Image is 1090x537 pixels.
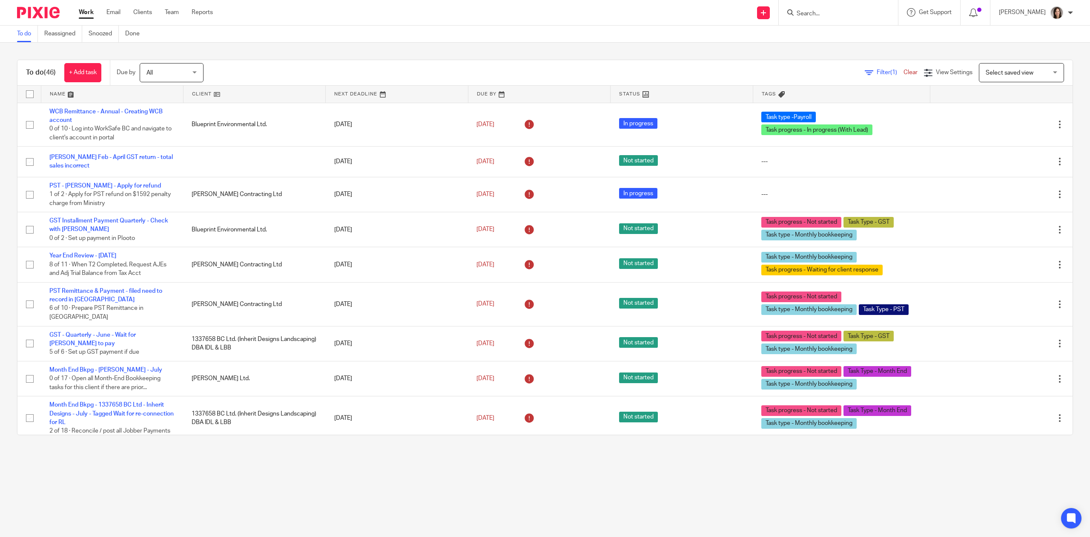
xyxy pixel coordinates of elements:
span: Task progress - Not started [761,331,841,341]
td: [DATE] [326,177,468,212]
td: [DATE] [326,247,468,282]
span: [DATE] [476,375,494,381]
span: Not started [619,155,658,166]
span: Task type - Monthly bookkeeping [761,230,857,240]
img: Pixie [17,7,60,18]
td: [DATE] [326,396,468,440]
td: [DATE] [326,147,468,177]
td: [DATE] [326,361,468,396]
p: Due by [117,68,135,77]
td: [DATE] [326,103,468,147]
span: Task type -Payroll [761,112,816,122]
td: [PERSON_NAME] Contracting Ltd [183,177,325,212]
span: Task type - Monthly bookkeeping [761,418,857,429]
a: Done [125,26,146,42]
td: 1337658 BC Ltd. (Inherit Designs Landscaping) DBA IDL & LBB [183,326,325,361]
td: [PERSON_NAME] Contracting Ltd [183,282,325,326]
span: Not started [619,258,658,269]
td: [PERSON_NAME] Ltd. [183,361,325,396]
span: In progress [619,118,657,129]
a: Month End Bkpg - [PERSON_NAME] - July [49,367,162,373]
span: [DATE] [476,341,494,346]
span: In progress [619,188,657,199]
span: Tags [762,92,776,96]
h1: To do [26,68,56,77]
span: 1 of 2 · Apply for PST refund on $1592 penalty charge from Ministry [49,191,171,206]
span: View Settings [936,69,972,75]
span: All [146,70,153,76]
td: [DATE] [326,212,468,247]
a: To do [17,26,38,42]
img: Danielle%20photo.jpg [1050,6,1064,20]
td: Blueprint Environmental Ltd. [183,103,325,147]
div: --- [761,190,921,199]
div: --- [761,157,921,166]
a: Email [106,8,120,17]
a: Snoozed [89,26,119,42]
span: 6 of 10 · Prepare PST Remittance in [GEOGRAPHIC_DATA] [49,306,143,320]
input: Search [796,10,872,18]
span: Task type - Monthly bookkeeping [761,344,857,354]
span: Task Type - PST [859,304,909,315]
td: [PERSON_NAME] Contracting Ltd [183,247,325,282]
span: [DATE] [476,159,494,165]
span: Task Type - Month End [843,366,911,377]
span: Task Type - GST [843,331,894,341]
span: Task type - Monthly bookkeeping [761,379,857,390]
span: Select saved view [986,70,1033,76]
a: Team [165,8,179,17]
a: Clients [133,8,152,17]
span: 2 of 18 · Reconcile / post all Jobber Payments [49,428,170,434]
span: (1) [890,69,897,75]
span: 0 of 10 · Log into WorkSafe BC and navigate to client's account in portal [49,126,172,141]
span: Task progress - Not started [761,405,841,416]
span: Filter [877,69,904,75]
span: [DATE] [476,227,494,233]
span: 0 of 17 · Open all Month-End Bookkeeping tasks for this client if there are prior... [49,375,161,390]
a: + Add task [64,63,101,82]
span: Task progress - Waiting for client response [761,265,883,275]
span: Task Type - Month End [843,405,911,416]
span: Task type - Monthly bookkeeping [761,304,857,315]
span: Task Type - GST [843,217,894,228]
td: Blueprint Environmental Ltd. [183,212,325,247]
a: Reports [192,8,213,17]
span: Not started [619,337,658,348]
a: [PERSON_NAME] Feb - April GST return - total sales incorrect [49,154,173,169]
a: Clear [904,69,918,75]
span: [DATE] [476,301,494,307]
a: PST - [PERSON_NAME] - Apply for refund [49,183,161,189]
a: GST - Quarterly - June - Wait for [PERSON_NAME] to pay [49,332,136,346]
span: Not started [619,298,658,309]
span: Task type - Monthly bookkeeping [761,252,857,263]
span: Task progress - In progress (With Lead) [761,124,872,135]
span: 0 of 2 · Set up payment in Plooto [49,235,135,241]
td: 1337658 BC Ltd. (Inherit Designs Landscaping) DBA IDL & LBB [183,396,325,440]
a: Year End Review - [DATE] [49,253,116,259]
span: [DATE] [476,415,494,421]
a: Reassigned [44,26,82,42]
a: Work [79,8,94,17]
span: [DATE] [476,262,494,268]
span: (46) [44,69,56,76]
span: [DATE] [476,191,494,197]
span: Task progress - Not started [761,292,841,302]
span: 8 of 11 · When T2 Completed, Request AJEs and Adj Trial Balance from Tax Acct [49,262,166,277]
p: [PERSON_NAME] [999,8,1046,17]
td: [DATE] [326,326,468,361]
span: Task progress - Not started [761,366,841,377]
a: WCB Remittance - Annual - Creating WCB account [49,109,163,123]
span: 5 of 6 · Set up GST payment if due [49,349,139,355]
a: Month End Bkpg - 1337658 BC Ltd - Inherit Designs - July - Tagged Wait for re-connection for RL [49,402,174,425]
span: Not started [619,372,658,383]
span: Task progress - Not started [761,217,841,228]
td: [DATE] [326,282,468,326]
a: GST Installment Payment Quarterly - Check with [PERSON_NAME] [49,218,168,232]
span: Get Support [919,9,952,15]
span: Not started [619,412,658,422]
a: PST Remittance & Payment - filed need to record in [GEOGRAPHIC_DATA] [49,288,162,303]
span: [DATE] [476,121,494,127]
span: Not started [619,223,658,234]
